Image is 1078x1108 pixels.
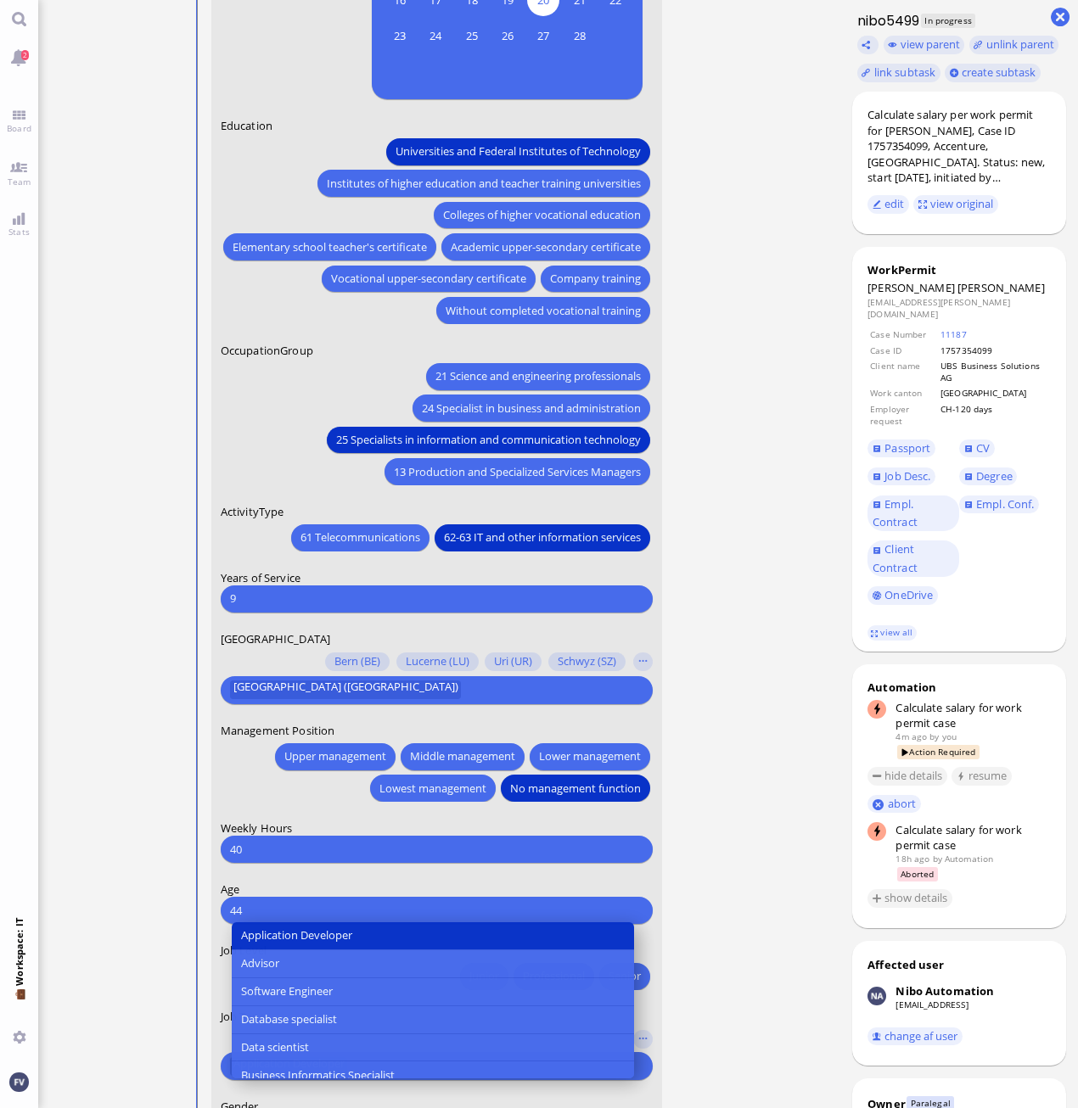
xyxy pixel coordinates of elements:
[220,943,266,958] span: Job Level
[867,889,952,908] button: show details
[321,266,535,293] button: Vocational upper-secondary certificate
[867,107,1051,186] div: Calculate salary per work permit for [PERSON_NAME], Case ID 1757354099, Accenture, [GEOGRAPHIC_DA...
[3,122,36,134] span: Board
[940,402,1049,428] td: CH-120 days
[455,20,487,52] span: 25
[419,20,452,52] span: 24
[330,270,525,288] span: Vocational upper-secondary certificate
[334,655,379,669] span: Bern (BE)
[405,655,469,669] span: Lucerne (LU)
[945,64,1041,82] button: create subtask
[959,439,995,458] a: CV
[231,950,633,978] button: Advisor
[240,1010,336,1028] span: Database specialist
[957,280,1045,295] span: [PERSON_NAME]
[538,747,640,765] span: Lower management
[869,344,938,357] td: Case ID
[450,238,640,256] span: Academic upper-secondary certificate
[485,652,542,671] button: Uri (UR)
[867,586,938,605] a: OneDrive
[384,458,649,485] button: 13 Production and Specialized Services Managers
[381,18,417,53] button: February 23, 1981
[274,743,395,770] button: Upper management
[489,18,525,53] button: February 26, 1981
[412,395,649,422] button: 24 Specialist in business and administration
[940,359,1049,385] td: UBS Business Solutions AG
[445,302,640,320] span: Without completed vocational training
[421,400,640,417] span: 24 Specialist in business and administration
[220,723,334,738] span: Management Position
[383,20,415,52] span: 23
[369,775,495,802] button: Lowest management
[240,927,351,945] span: Application Developer
[379,780,486,797] span: Lowest management
[21,50,29,60] span: 2
[220,820,292,836] span: Weekly Hours
[598,963,649,990] button: Senior
[400,743,524,770] button: Middle management
[240,1066,394,1084] span: Business Informatics Specialist
[867,795,921,813] button: abort
[9,1072,28,1091] img: You
[976,440,990,456] span: CV
[897,867,938,881] span: Aborted
[396,652,478,671] button: Lucerne (LU)
[317,170,649,197] button: Institutes of higher education and teacher training universities
[500,775,649,802] button: No management function
[867,767,947,786] button: hide details
[563,20,595,52] span: 28
[385,138,649,165] button: Universities and Federal Institutes of Technology
[867,495,959,532] a: Empl. Contract
[959,495,1039,514] a: Empl. Conf.
[884,36,965,54] button: view parent
[867,680,1051,695] div: Automation
[395,143,640,160] span: Universities and Federal Institutes of Technology
[867,957,944,972] div: Affected user
[867,195,909,214] button: edit
[945,853,993,865] span: automation@bluelakelegal.com
[867,1027,963,1046] button: change af user
[435,297,649,324] button: Without completed vocational training
[921,14,975,28] span: In progress
[529,743,649,770] button: Lower management
[393,463,640,481] span: 13 Production and Specialized Services Managers
[896,822,1050,853] div: Calculate salary for work permit case
[229,1057,346,1076] button: Application Developer
[335,431,640,449] span: 25 Specialists in information and communication technology
[540,266,649,293] button: Company training
[425,363,649,390] button: 21 Science and engineering professionals
[220,343,312,358] span: OccupationGroup
[231,978,633,1006] button: Software Engineer
[869,386,938,400] td: Work canton
[232,238,426,256] span: Elementary school teacher's certificate
[884,440,930,456] span: Passport
[940,328,967,340] a: 11187
[233,680,458,699] span: [GEOGRAPHIC_DATA] ([GEOGRAPHIC_DATA])
[3,176,36,187] span: Team
[509,780,640,797] span: No management function
[549,270,640,288] span: Company training
[220,504,284,519] span: ActivityType
[240,1038,308,1056] span: Data scientist
[547,652,625,671] button: Schwyz (SZ)
[913,195,998,214] button: view original
[896,853,929,865] span: 18h ago
[433,202,649,229] button: Colleges of higher vocational education
[441,233,649,260] button: Academic upper-secondary certificate
[220,118,272,133] span: Education
[857,36,879,54] button: Copy ticket nibo5499 link to clipboard
[558,655,616,669] span: Schwyz (SZ)
[220,631,329,646] span: [GEOGRAPHIC_DATA]
[231,1006,633,1034] button: Database specialist
[491,20,523,52] span: 26
[324,652,389,671] button: Bern (BE)
[940,344,1049,357] td: 1757354099
[443,529,640,546] span: 62-63 IT and other information services
[852,11,920,31] h1: nibo5499
[884,468,930,484] span: Job Desc.
[231,1062,633,1090] button: Business Informatics Specialist
[434,524,649,551] button: 62-63 IT and other information services
[976,468,1013,484] span: Degree
[229,680,460,699] button: [GEOGRAPHIC_DATA] ([GEOGRAPHIC_DATA])
[4,226,34,238] span: Stats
